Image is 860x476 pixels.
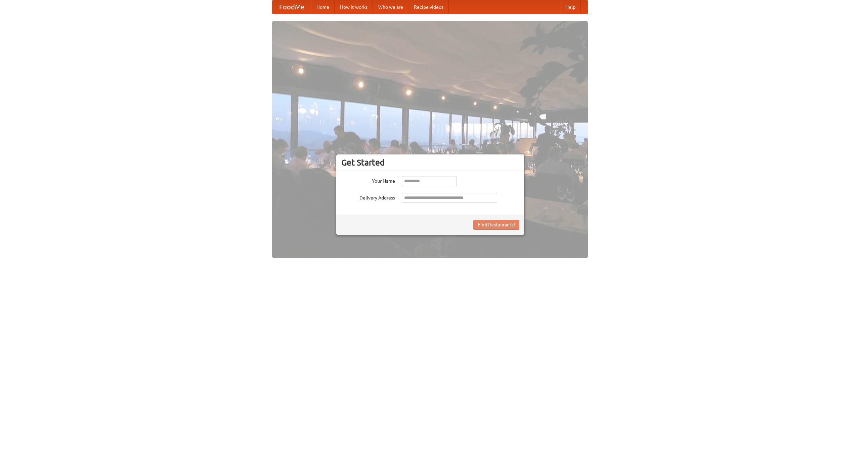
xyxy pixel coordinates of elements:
label: Delivery Address [341,193,395,201]
label: Your Name [341,176,395,184]
a: Home [311,0,335,14]
a: FoodMe [272,0,311,14]
a: Help [560,0,581,14]
a: Recipe videos [408,0,449,14]
a: How it works [335,0,373,14]
a: Who we are [373,0,408,14]
button: Find Restaurants! [473,220,519,230]
h3: Get Started [341,157,519,168]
